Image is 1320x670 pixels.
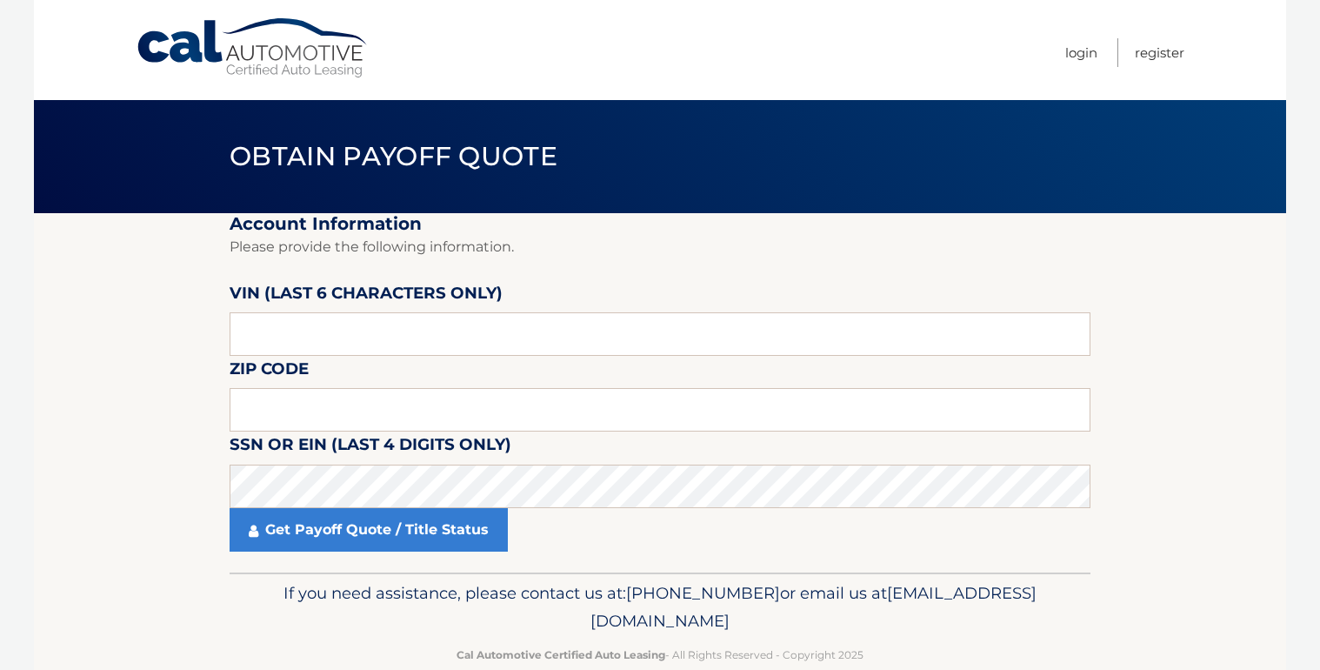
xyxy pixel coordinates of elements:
[230,140,557,172] span: Obtain Payoff Quote
[457,648,665,661] strong: Cal Automotive Certified Auto Leasing
[230,235,1090,259] p: Please provide the following information.
[230,213,1090,235] h2: Account Information
[241,646,1079,664] p: - All Rights Reserved - Copyright 2025
[230,432,511,464] label: SSN or EIN (last 4 digits only)
[230,356,309,388] label: Zip Code
[241,580,1079,635] p: If you need assistance, please contact us at: or email us at
[136,17,370,79] a: Cal Automotive
[626,583,780,603] span: [PHONE_NUMBER]
[1135,38,1184,67] a: Register
[230,280,503,312] label: VIN (last 6 characters only)
[230,508,508,552] a: Get Payoff Quote / Title Status
[1065,38,1097,67] a: Login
